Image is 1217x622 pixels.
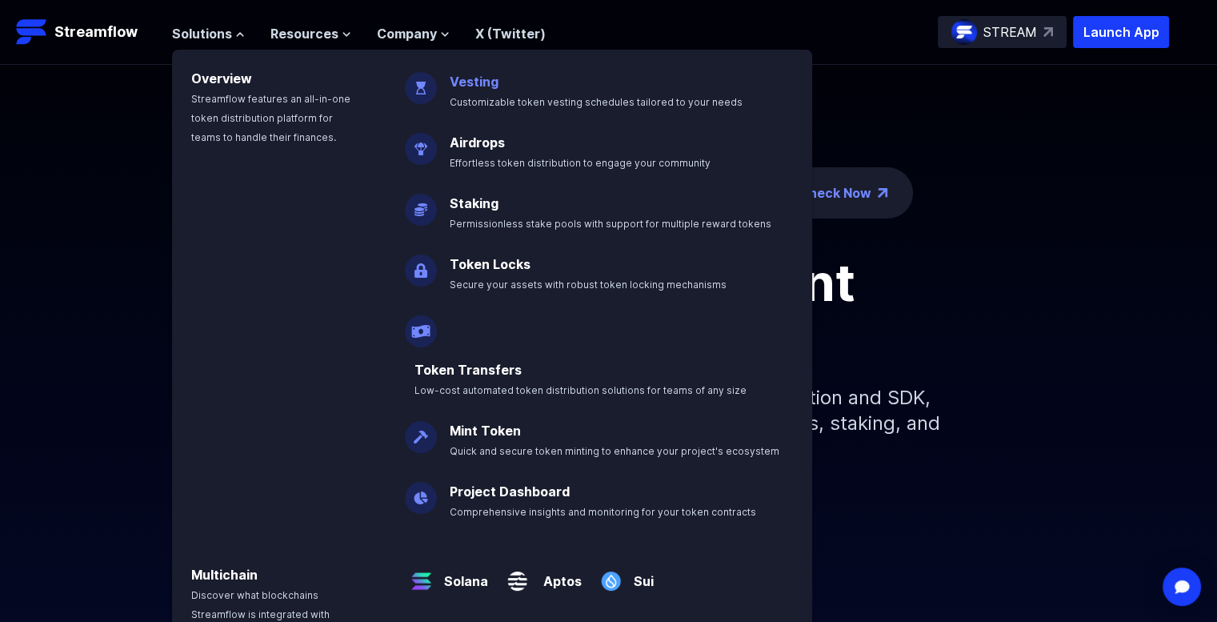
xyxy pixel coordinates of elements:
[414,384,747,396] span: Low-cost automated token distribution solutions for teams of any size
[951,19,977,45] img: streamflow-logo-circle.png
[450,218,771,230] span: Permissionless stake pools with support for multiple reward tokens
[270,24,338,43] span: Resources
[54,21,138,43] p: Streamflow
[450,256,530,272] a: Token Locks
[1163,568,1201,606] div: Open Intercom Messenger
[405,408,437,453] img: Mint Token
[799,183,871,203] a: Check Now
[405,59,437,104] img: Vesting
[450,423,521,439] a: Mint Token
[594,552,627,597] img: Sui
[172,24,245,43] button: Solutions
[414,362,522,378] a: Token Transfers
[878,188,887,198] img: top-right-arrow.png
[405,469,437,514] img: Project Dashboard
[938,16,1067,48] a: STREAM
[191,567,258,583] a: Multichain
[16,16,48,48] img: Streamflow Logo
[1073,16,1169,48] button: Launch App
[450,134,505,150] a: Airdrops
[450,506,756,518] span: Comprehensive insights and monitoring for your token contracts
[191,93,350,143] span: Streamflow features an all-in-one token distribution platform for teams to handle their finances.
[450,279,727,291] span: Secure your assets with robust token locking mechanisms
[534,559,582,591] a: Aptos
[172,24,232,43] span: Solutions
[270,24,351,43] button: Resources
[450,195,498,211] a: Staking
[405,242,437,287] img: Token Locks
[405,303,437,347] img: Payroll
[16,16,156,48] a: Streamflow
[191,70,252,86] a: Overview
[450,74,498,90] a: Vesting
[377,24,450,43] button: Company
[450,445,779,457] span: Quick and secure token minting to enhance your project's ecosystem
[450,484,570,500] a: Project Dashboard
[191,589,330,620] span: Discover what blockchains Streamflow is integrated with
[405,181,437,226] img: Staking
[377,24,437,43] span: Company
[1043,27,1053,37] img: top-right-arrow.svg
[405,120,437,165] img: Airdrops
[983,22,1037,42] p: STREAM
[627,559,654,591] a: Sui
[501,552,534,597] img: Aptos
[475,26,546,42] a: X (Twitter)
[450,96,743,108] span: Customizable token vesting schedules tailored to your needs
[450,157,711,169] span: Effortless token distribution to engage your community
[438,559,488,591] a: Solana
[405,552,438,597] img: Solana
